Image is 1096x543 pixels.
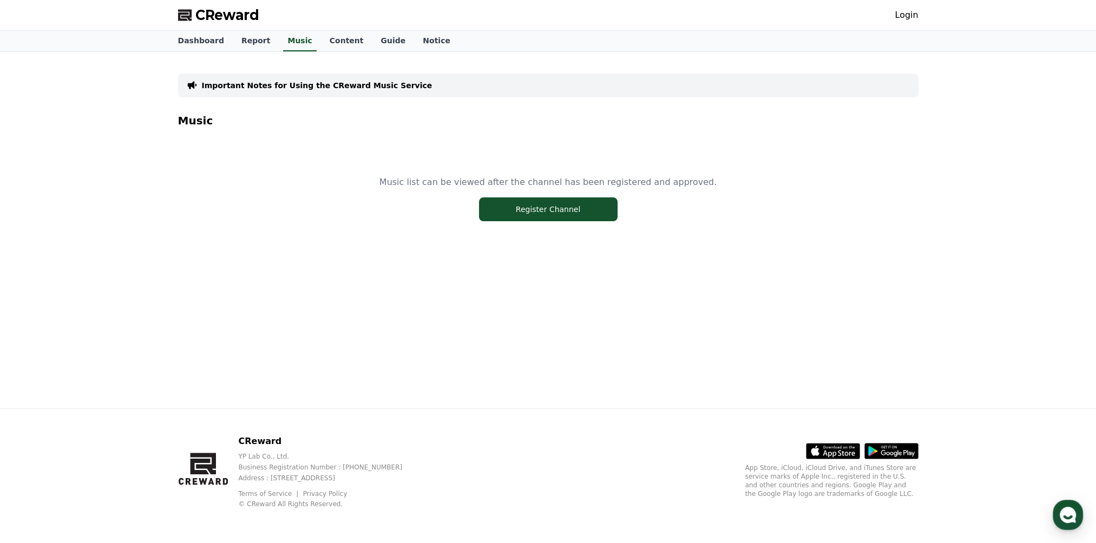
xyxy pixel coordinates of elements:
[479,197,618,221] button: Register Channel
[169,31,233,51] a: Dashboard
[238,435,419,448] p: CReward
[178,115,918,127] h4: Music
[283,31,316,51] a: Music
[3,343,71,370] a: Home
[379,176,717,189] p: Music list can be viewed after the channel has been registered and approved.
[745,463,918,498] p: App Store, iCloud, iCloud Drive, and iTunes Store are service marks of Apple Inc., registered in ...
[303,490,347,498] a: Privacy Policy
[238,490,300,498] a: Terms of Service
[202,80,432,91] a: Important Notes for Using the CReward Music Service
[71,343,140,370] a: Messages
[414,31,459,51] a: Notice
[895,9,918,22] a: Login
[238,463,419,472] p: Business Registration Number : [PHONE_NUMBER]
[90,360,122,368] span: Messages
[160,359,187,368] span: Settings
[372,31,414,51] a: Guide
[238,474,419,482] p: Address : [STREET_ADDRESS]
[238,500,419,508] p: © CReward All Rights Reserved.
[140,343,208,370] a: Settings
[238,452,419,461] p: YP Lab Co., Ltd.
[178,6,259,24] a: CReward
[321,31,372,51] a: Content
[233,31,279,51] a: Report
[195,6,259,24] span: CReward
[28,359,47,368] span: Home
